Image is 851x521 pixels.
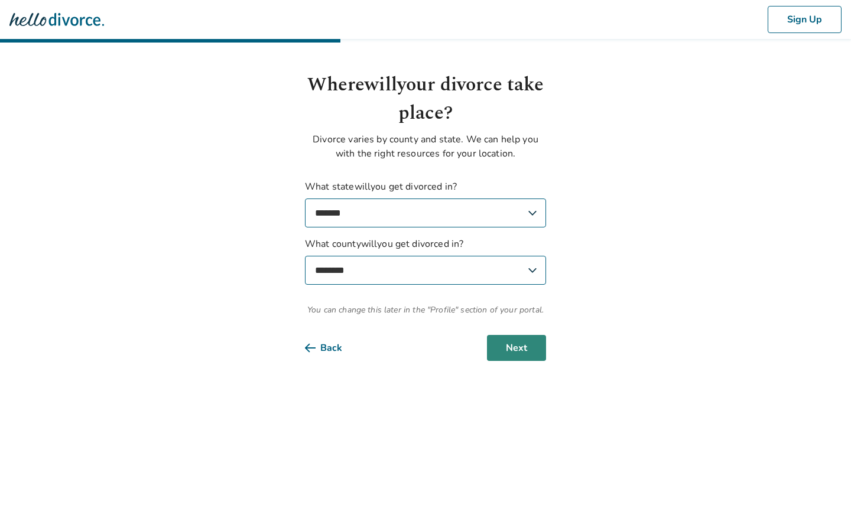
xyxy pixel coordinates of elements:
[305,180,546,227] label: What state will you get divorced in?
[768,6,842,33] button: Sign Up
[305,198,546,227] select: What statewillyou get divorced in?
[305,335,361,361] button: Back
[792,464,851,521] iframe: Chat Widget
[487,335,546,361] button: Next
[305,237,546,285] label: What county will you get divorced in?
[305,304,546,316] span: You can change this later in the "Profile" section of your portal.
[305,256,546,285] select: What countywillyou get divorced in?
[305,132,546,161] p: Divorce varies by county and state. We can help you with the right resources for your location.
[305,71,546,128] h1: Where will your divorce take place?
[9,8,104,31] img: Hello Divorce Logo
